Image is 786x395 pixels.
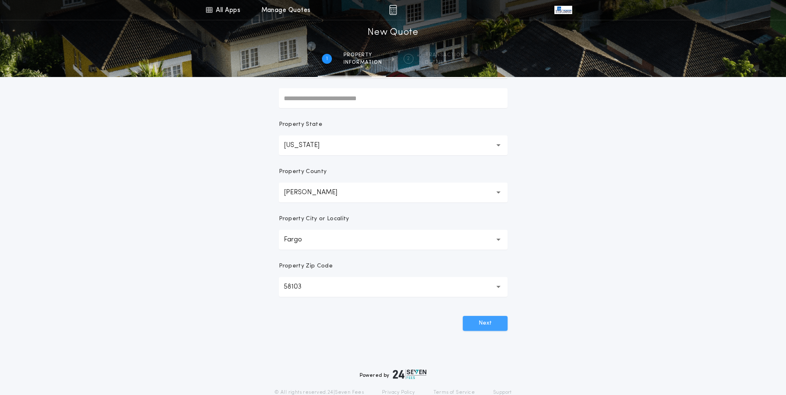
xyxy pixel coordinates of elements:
span: information [343,59,382,66]
span: details [425,59,464,66]
div: Powered by [360,369,427,379]
h2: 1 [326,55,328,62]
p: Fargo [284,235,315,245]
p: Property State [279,120,322,129]
h2: 2 [407,55,410,62]
img: vs-icon [554,6,572,14]
p: Property Zip Code [279,262,333,270]
button: [PERSON_NAME] [279,183,508,202]
p: 58103 [284,282,315,292]
span: Property [343,52,382,58]
p: Property City or Locality [279,215,349,223]
p: [US_STATE] [284,140,333,150]
button: Fargo [279,230,508,250]
h1: New Quote [368,26,418,39]
p: Property County [279,168,327,176]
p: [PERSON_NAME] [284,188,351,197]
span: Transaction [425,52,464,58]
button: [US_STATE] [279,135,508,155]
button: Next [463,316,508,331]
img: logo [393,369,427,379]
button: 58103 [279,277,508,297]
img: img [389,5,397,15]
